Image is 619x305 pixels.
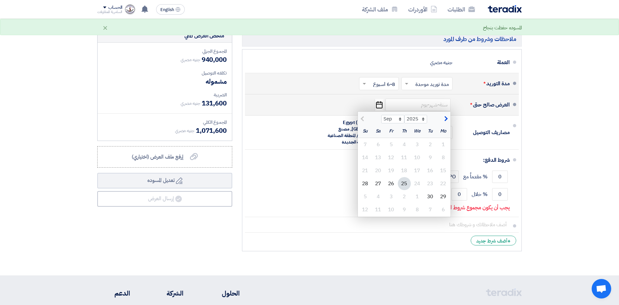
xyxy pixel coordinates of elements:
div: المجموع الكلي [103,119,227,126]
span: جنيه مصري [175,127,195,134]
div: 7 [424,203,437,216]
div: 1 [411,190,424,203]
div: الحساب [108,5,122,10]
li: الشركة [150,288,183,298]
div: 12 [359,203,372,216]
div: 11 [372,203,385,216]
div: 29 [437,190,450,203]
div: الضريبة [103,91,227,98]
div: 22 [437,177,450,190]
div: 17 [411,164,424,177]
div: 2 [424,138,437,151]
div: 16 [424,164,437,177]
div: Tu [424,125,437,138]
div: 1 [437,138,450,151]
div: 11 [398,151,411,164]
div: Open chat [592,279,611,298]
span: English [160,7,174,12]
div: × [102,24,108,32]
div: 8 [411,203,424,216]
div: 6 [437,203,450,216]
input: payment-term-2 [492,188,508,201]
div: العرض صالح حتى [458,97,510,113]
div: 2 [398,190,411,203]
div: 26 [385,177,398,190]
div: 10 [411,151,424,164]
span: + [507,237,511,245]
div: 9 [398,203,411,216]
span: جنيه مصري [181,56,200,63]
div: 27 [372,177,385,190]
div: 5 [359,190,372,203]
a: الأوردرات [403,2,442,17]
div: 7 [359,138,372,151]
div: ملخص العرض المالي [184,32,224,40]
img: Teradix logo [488,5,522,13]
a: الطلبات [442,2,480,17]
div: 13 [372,151,385,164]
span: جنيه مصري [181,100,200,107]
div: السامرية للمقاولات [97,10,122,14]
input: payment-term-1 [492,171,508,183]
div: 12 [385,151,398,164]
span: 1,071,600 [196,126,227,135]
div: 8 [437,151,450,164]
span: إرفع ملف العرض (اختياري) [132,153,183,161]
span: 940,000 [202,55,227,64]
button: English [156,4,185,15]
input: أضف ملاحظاتك و شروطك هنا [250,218,510,231]
div: 24 [411,177,424,190]
button: إرسال العرض [97,191,232,207]
div: 18 [398,164,411,177]
input: payment-term-2 [451,188,467,201]
div: العملة [458,55,510,70]
div: 4 [398,138,411,151]
div: 4 [372,190,385,203]
div: 3 [411,138,424,151]
div: 5 [385,138,398,151]
span: 131,600 [202,98,227,108]
input: سنة-شهر-يوم [385,99,451,111]
div: 6 [372,138,385,151]
p: يجب أن يكون مجموع شروط الدفع 100 بالمائة [419,204,510,211]
div: جنيه مصري [430,56,452,69]
div: أضف شرط جديد [471,236,516,245]
div: 28 [359,177,372,190]
h5: ملاحظات وشروط من طرف المورد [242,32,522,46]
div: تكلفه التوصيل [103,70,227,76]
div: الى عنوان شركتكم في [326,119,398,146]
div: Sa [372,125,385,138]
div: المجموع الجزئي [103,48,227,55]
img: logo_1725182828871.png [125,4,135,15]
div: Mo [437,125,450,138]
span: % مقدماً مع [463,173,488,180]
li: الحلول [203,288,240,298]
a: ملف الشركة [357,2,403,17]
div: 19 [385,164,398,177]
div: 14 [359,151,372,164]
div: مدة التوريد [458,76,510,91]
div: 9 [424,151,437,164]
div: 3 [385,190,398,203]
span: Egypt (EN), [GEOGRAPHIC_DATA], مصنع الشرقية لصناعة السكر / المنطقة الصناعية الثانية / مدينة الصال... [328,119,398,146]
span: مشموله [206,76,227,86]
button: تعديل المسوده [97,173,232,188]
div: 20 [372,164,385,177]
li: الدعم [97,288,130,298]
div: 15 [437,164,450,177]
div: 25 [398,177,411,190]
div: 10 [385,203,398,216]
div: المسوده حفظت بنجاح [483,24,522,32]
div: 30 [424,190,437,203]
div: We [411,125,424,138]
div: 21 [359,164,372,177]
div: Su [359,125,372,138]
div: Th [398,125,411,138]
div: شروط الدفع: [255,152,510,168]
span: % خلال [472,191,488,198]
div: Fr [385,125,398,138]
div: 23 [424,177,437,190]
div: مصاريف التوصيل [458,125,510,140]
